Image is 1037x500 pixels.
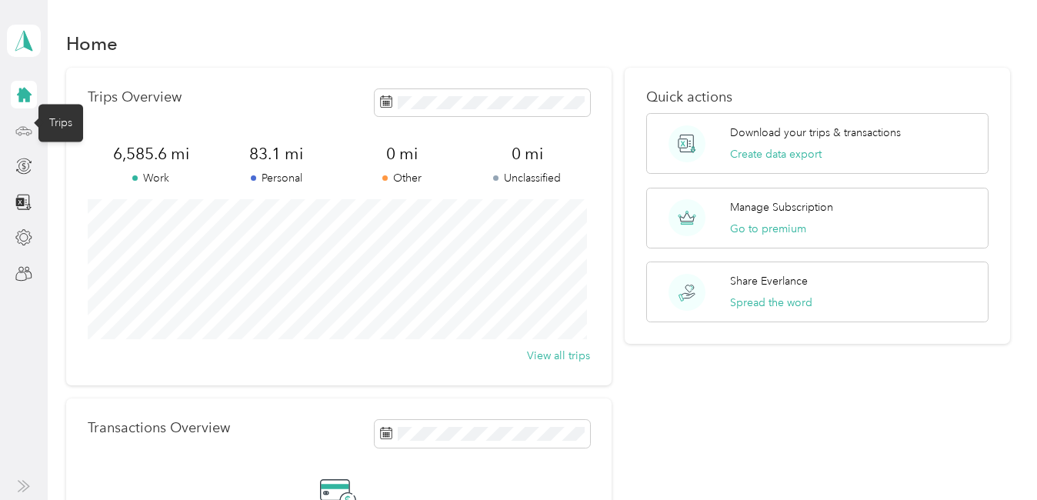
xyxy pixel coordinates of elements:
[527,348,590,364] button: View all trips
[730,199,833,215] p: Manage Subscription
[38,104,83,142] div: Trips
[730,125,901,141] p: Download your trips & transactions
[88,420,230,436] p: Transactions Overview
[88,143,213,165] span: 6,585.6 mi
[951,414,1037,500] iframe: Everlance-gr Chat Button Frame
[339,143,465,165] span: 0 mi
[88,170,213,186] p: Work
[214,170,339,186] p: Personal
[730,221,806,237] button: Go to premium
[88,89,182,105] p: Trips Overview
[646,89,989,105] p: Quick actions
[66,35,118,52] h1: Home
[465,143,590,165] span: 0 mi
[730,273,808,289] p: Share Everlance
[465,170,590,186] p: Unclassified
[730,295,812,311] button: Spread the word
[339,170,465,186] p: Other
[730,146,822,162] button: Create data export
[214,143,339,165] span: 83.1 mi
